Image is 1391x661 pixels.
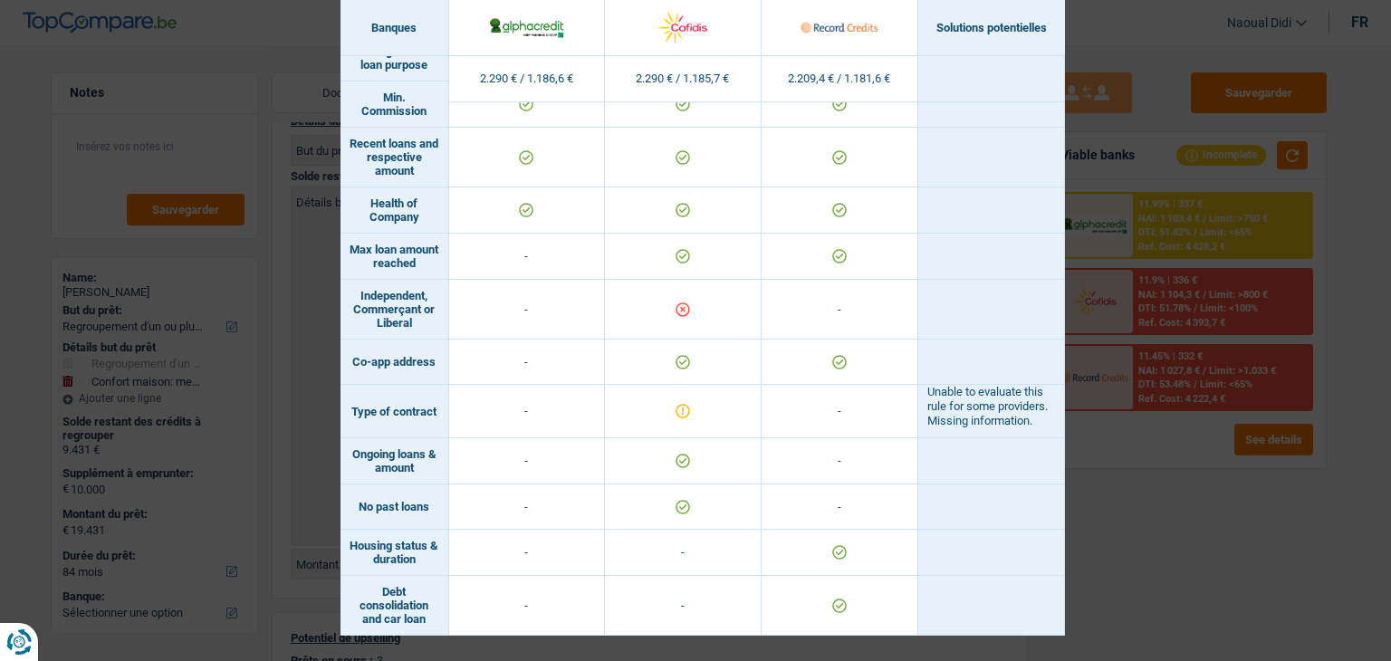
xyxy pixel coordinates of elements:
td: - [449,340,606,385]
td: Type of contract [341,385,449,438]
td: Unable to evaluate this rule for some providers. Missing information. [918,385,1065,438]
td: Max loan amount reached [341,234,449,280]
td: Co-app address [341,340,449,385]
td: 2.290 € / 1.186,6 € [449,56,606,102]
td: Ongoing loans & amount [341,438,449,484]
td: - [605,576,762,636]
td: Health of Company [341,187,449,234]
td: - [605,530,762,576]
td: - [762,484,918,530]
td: Debt consolidation and car loan [341,576,449,636]
td: Housing status & loan purpose [341,35,449,81]
td: - [449,280,606,340]
td: Min. Commission [341,81,449,128]
td: 2.209,4 € / 1.181,6 € [762,56,918,102]
td: - [449,576,606,636]
img: AlphaCredit [488,15,565,39]
td: Housing status & duration [341,530,449,576]
td: No past loans [341,484,449,530]
td: - [449,438,606,484]
td: Independent, Commerçant or Liberal [341,280,449,340]
td: Recent loans and respective amount [341,128,449,187]
td: - [449,385,606,438]
td: - [762,280,918,340]
td: - [762,438,918,484]
td: - [449,234,606,280]
td: - [762,385,918,438]
td: - [449,530,606,576]
td: - [449,484,606,530]
td: 2.290 € / 1.185,7 € [605,56,762,102]
img: Cofidis [644,8,721,47]
img: Record Credits [801,8,878,47]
